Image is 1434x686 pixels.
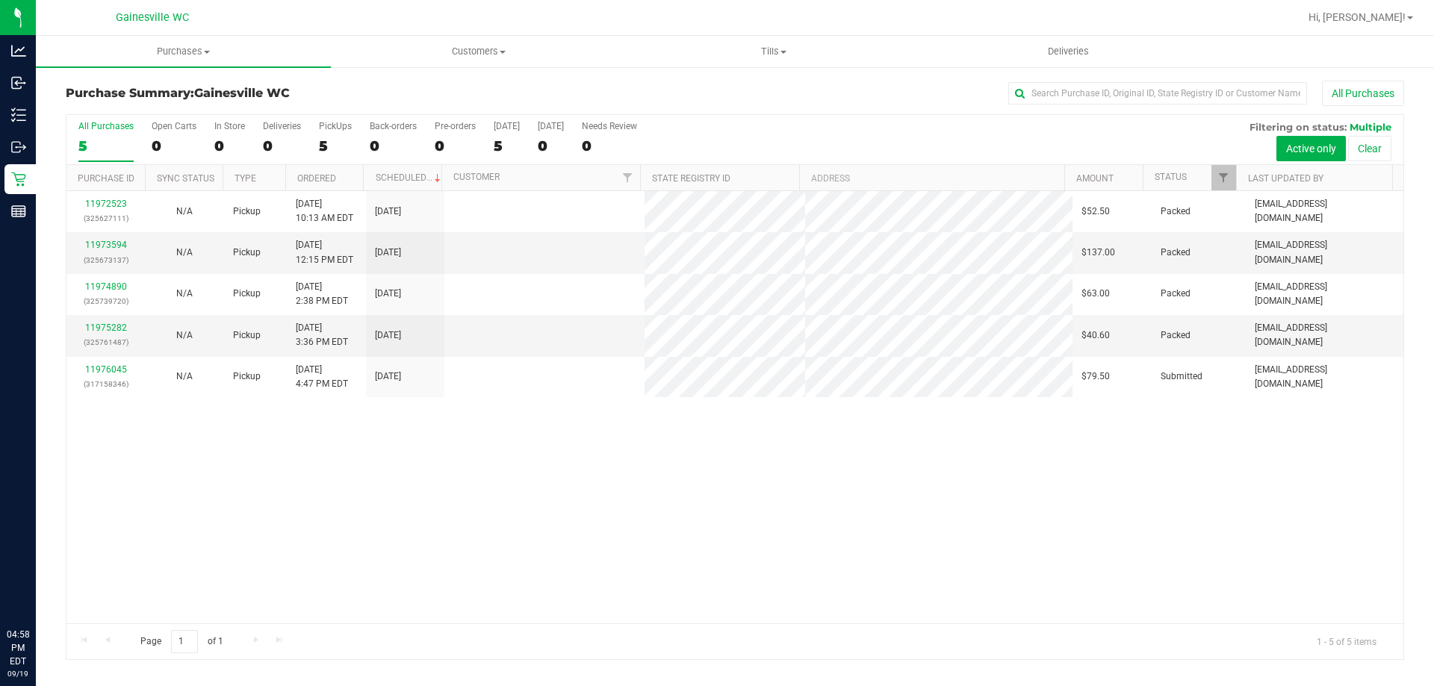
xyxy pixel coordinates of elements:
a: 11973594 [85,240,127,250]
th: Address [799,165,1064,191]
p: 09/19 [7,668,29,679]
button: N/A [176,205,193,219]
span: Packed [1161,205,1191,219]
inline-svg: Inbound [11,75,26,90]
span: [DATE] [375,287,401,301]
a: 11975282 [85,322,127,333]
span: [DATE] [375,246,401,260]
span: [DATE] [375,369,401,384]
inline-svg: Analytics [11,43,26,58]
span: [DATE] 2:38 PM EDT [296,280,348,308]
button: N/A [176,369,193,384]
span: Pickup [233,369,261,384]
div: 0 [435,137,476,155]
span: Pickup [233,246,261,260]
span: Packed [1161,328,1191,343]
inline-svg: Outbound [11,140,26,155]
span: Not Applicable [176,247,193,258]
span: $52.50 [1081,205,1110,219]
span: Submitted [1161,369,1202,384]
a: Deliveries [921,36,1216,67]
a: Tills [626,36,921,67]
p: 04:58 PM EDT [7,628,29,668]
inline-svg: Reports [11,204,26,219]
button: All Purchases [1322,81,1404,106]
div: 0 [370,137,417,155]
span: Not Applicable [176,371,193,381]
a: Scheduled [376,172,444,183]
a: Last Updated By [1248,173,1323,184]
a: Sync Status [157,173,214,184]
p: (325627111) [75,211,136,225]
span: [DATE] 12:15 PM EDT [296,238,353,266]
p: (317158346) [75,377,136,391]
div: 5 [494,137,520,155]
a: Filter [615,165,640,190]
a: Purchases [36,36,331,67]
div: Open Carts [152,121,196,131]
a: Filter [1211,165,1236,190]
div: [DATE] [538,121,564,131]
a: Customer [453,172,500,182]
span: Not Applicable [176,288,193,299]
span: Deliveries [1028,45,1109,58]
span: Gainesville WC [194,86,290,100]
a: 11976045 [85,364,127,375]
span: $63.00 [1081,287,1110,301]
p: (325673137) [75,253,136,267]
inline-svg: Inventory [11,107,26,122]
div: Pre-orders [435,121,476,131]
div: 0 [214,137,245,155]
button: N/A [176,246,193,260]
span: [DATE] [375,328,401,343]
a: 11972523 [85,199,127,209]
span: Hi, [PERSON_NAME]! [1309,11,1406,23]
input: Search Purchase ID, Original ID, State Registry ID or Customer Name... [1008,82,1307,105]
span: Pickup [233,287,261,301]
button: Clear [1348,136,1391,161]
span: [DATE] 4:47 PM EDT [296,363,348,391]
div: PickUps [319,121,352,131]
a: Purchase ID [78,173,134,184]
span: Page of 1 [128,630,235,653]
span: [EMAIL_ADDRESS][DOMAIN_NAME] [1255,238,1394,266]
span: [DATE] [375,205,401,219]
a: Ordered [297,173,336,184]
span: [DATE] 10:13 AM EDT [296,197,353,225]
div: 0 [582,137,637,155]
span: Tills [627,45,920,58]
span: Not Applicable [176,330,193,340]
a: 11974890 [85,281,127,292]
h3: Purchase Summary: [66,87,512,100]
span: Gainesville WC [116,11,189,24]
div: 0 [538,137,564,155]
span: [EMAIL_ADDRESS][DOMAIN_NAME] [1255,197,1394,225]
span: [EMAIL_ADDRESS][DOMAIN_NAME] [1255,321,1394,349]
div: 0 [263,137,301,155]
button: N/A [176,328,193,343]
span: $79.50 [1081,369,1110,384]
p: (325739720) [75,294,136,308]
button: Active only [1276,136,1346,161]
a: Customers [331,36,626,67]
a: State Registry ID [652,173,730,184]
div: Deliveries [263,121,301,131]
a: Amount [1076,173,1114,184]
span: [EMAIL_ADDRESS][DOMAIN_NAME] [1255,363,1394,391]
div: All Purchases [78,121,134,131]
span: Not Applicable [176,206,193,216]
span: 1 - 5 of 5 items [1305,630,1388,652]
p: (325761487) [75,335,136,349]
span: Pickup [233,328,261,343]
div: Back-orders [370,121,417,131]
div: 5 [78,137,134,155]
span: $40.60 [1081,328,1110,343]
span: [DATE] 3:36 PM EDT [296,321,348,349]
span: Customers [332,45,625,58]
div: Needs Review [582,121,637,131]
div: 5 [319,137,352,155]
span: Multiple [1350,121,1391,133]
span: Purchases [36,45,331,58]
span: [EMAIL_ADDRESS][DOMAIN_NAME] [1255,280,1394,308]
span: Pickup [233,205,261,219]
